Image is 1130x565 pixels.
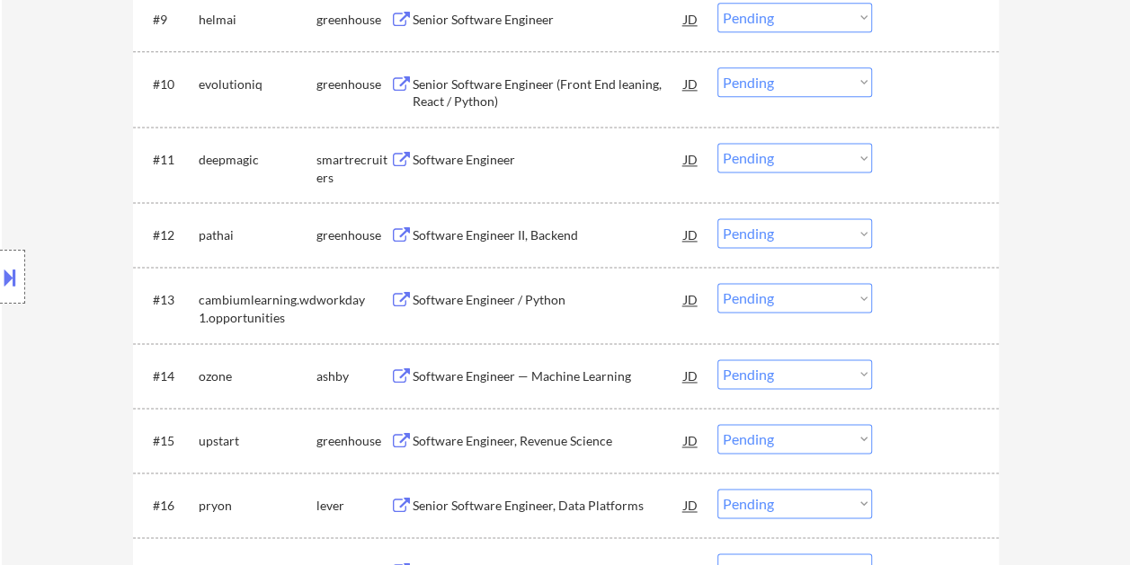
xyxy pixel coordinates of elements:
div: JD [682,359,700,392]
div: smartrecruiters [316,151,390,186]
div: evolutioniq [199,75,316,93]
div: JD [682,143,700,175]
div: JD [682,424,700,456]
div: JD [682,67,700,100]
div: Software Engineer II, Backend [413,226,684,244]
div: workday [316,291,390,309]
div: Software Engineer / Python [413,291,684,309]
div: lever [316,497,390,515]
div: JD [682,489,700,521]
div: ashby [316,367,390,385]
div: Software Engineer — Machine Learning [413,367,684,385]
div: Senior Software Engineer (Front End leaning, React / Python) [413,75,684,110]
div: JD [682,218,700,251]
div: Software Engineer, Revenue Science [413,432,684,450]
div: JD [682,283,700,315]
div: helmai [199,11,316,29]
div: greenhouse [316,432,390,450]
div: greenhouse [316,226,390,244]
div: Senior Software Engineer, Data Platforms [413,497,684,515]
div: greenhouse [316,75,390,93]
div: #10 [153,75,184,93]
div: pryon [199,497,316,515]
div: #16 [153,497,184,515]
div: greenhouse [316,11,390,29]
div: Senior Software Engineer [413,11,684,29]
div: #9 [153,11,184,29]
div: Software Engineer [413,151,684,169]
div: JD [682,3,700,35]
